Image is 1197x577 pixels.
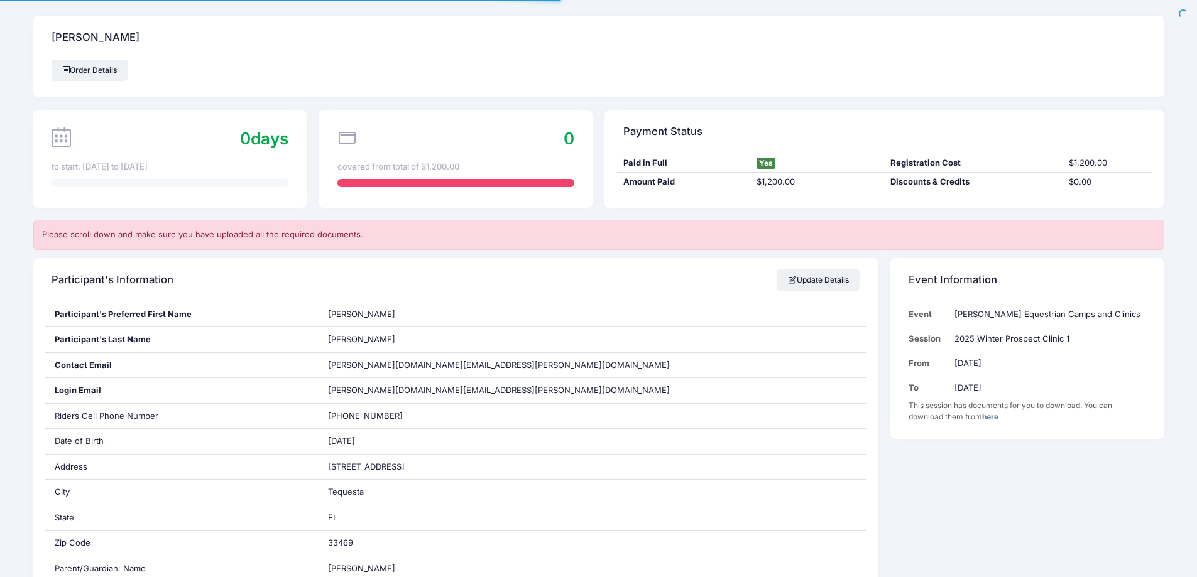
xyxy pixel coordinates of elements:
[45,327,319,352] div: Participant's Last Name
[909,262,997,298] h4: Event Information
[948,351,1145,375] td: [DATE]
[33,220,1164,250] div: Please scroll down and make sure you have uploaded all the required documents.
[45,429,319,454] div: Date of Birth
[909,400,1145,423] div: This session has documents for you to download. You can download them from
[52,262,173,298] h4: Participant's Information
[328,334,395,344] span: [PERSON_NAME]
[909,351,948,375] td: From
[948,326,1145,351] td: 2025 Winter Prospect Clinic 1
[52,161,288,173] div: to start. [DATE] to [DATE]
[617,157,751,170] div: Paid in Full
[1063,157,1152,170] div: $1,200.00
[337,161,574,173] div: covered from total of $1,200.00
[45,480,319,505] div: City
[328,384,670,397] span: [PERSON_NAME][DOMAIN_NAME][EMAIL_ADDRESS][PERSON_NAME][DOMAIN_NAME]
[328,487,364,497] span: Tequesta
[240,126,288,151] div: days
[328,360,670,370] span: [PERSON_NAME][DOMAIN_NAME][EMAIL_ADDRESS][PERSON_NAME][DOMAIN_NAME]
[884,176,1063,188] div: Discounts & Credits
[757,158,775,169] span: Yes
[948,302,1145,326] td: [PERSON_NAME] Equestrian Camps and Clinics
[909,375,948,400] td: To
[52,60,128,81] a: Order Details
[328,537,353,547] span: 33469
[751,176,885,188] div: $1,200.00
[982,412,998,421] a: here
[328,411,403,421] span: [PHONE_NUMBER]
[45,378,319,403] div: Login Email
[948,375,1145,400] td: [DATE]
[623,114,702,149] h4: Payment Status
[45,353,319,378] div: Contact Email
[884,157,1063,170] div: Registration Cost
[777,269,860,291] a: Update Details
[617,176,751,188] div: Amount Paid
[45,505,319,531] div: State
[1063,176,1152,188] div: $0.00
[564,129,574,148] span: 0
[52,20,139,56] h4: [PERSON_NAME]
[45,404,319,429] div: Riders Cell Phone Number
[328,461,405,472] span: [STREET_ADDRESS]
[909,326,948,351] td: Session
[328,563,395,573] span: [PERSON_NAME]
[328,309,395,319] span: [PERSON_NAME]
[240,129,251,148] span: 0
[45,531,319,556] div: Zip Code
[328,512,337,522] span: FL
[45,302,319,327] div: Participant's Preferred First Name
[909,302,948,326] td: Event
[45,455,319,480] div: Address
[328,436,355,446] span: [DATE]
